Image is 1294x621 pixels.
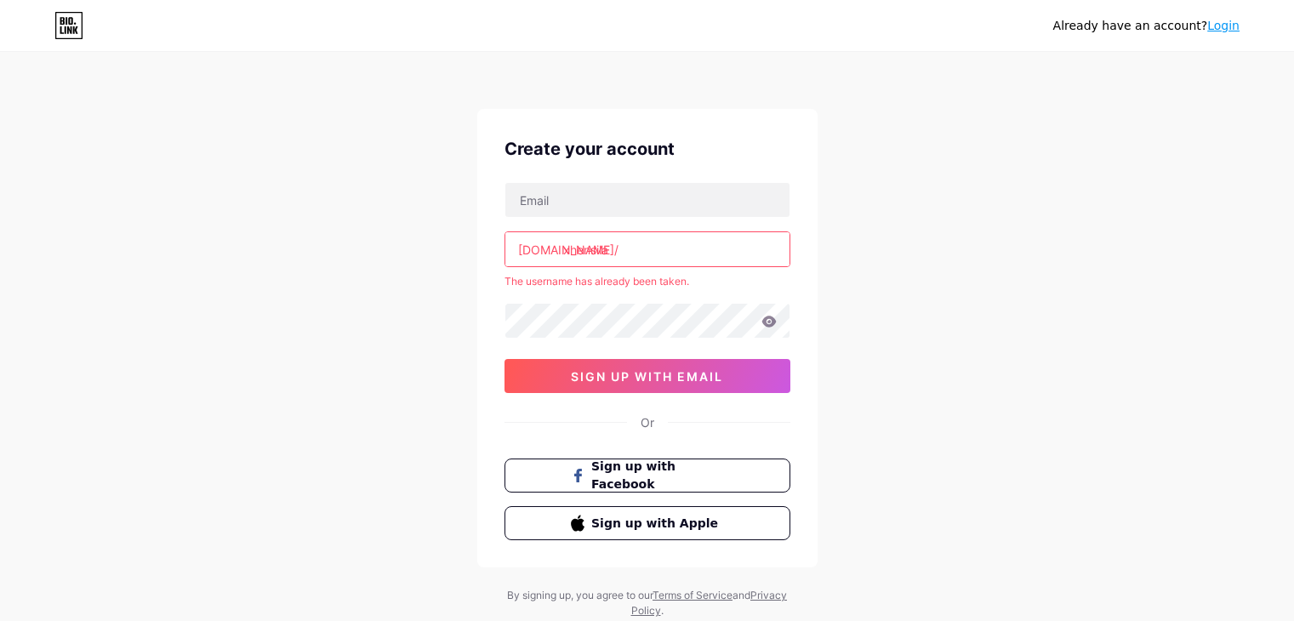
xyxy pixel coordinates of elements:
span: sign up with email [571,369,723,384]
span: Sign up with Facebook [591,458,723,493]
button: sign up with email [504,359,790,393]
a: Terms of Service [653,589,733,601]
div: [DOMAIN_NAME]/ [518,241,618,259]
input: Email [505,183,790,217]
button: Sign up with Apple [504,506,790,540]
input: username [505,232,790,266]
span: Sign up with Apple [591,515,723,533]
div: Or [641,413,654,431]
button: Sign up with Facebook [504,459,790,493]
div: By signing up, you agree to our and . [503,588,792,618]
div: Create your account [504,136,790,162]
div: The username has already been taken. [504,274,790,289]
div: Already have an account? [1053,17,1240,35]
a: Login [1207,19,1240,32]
